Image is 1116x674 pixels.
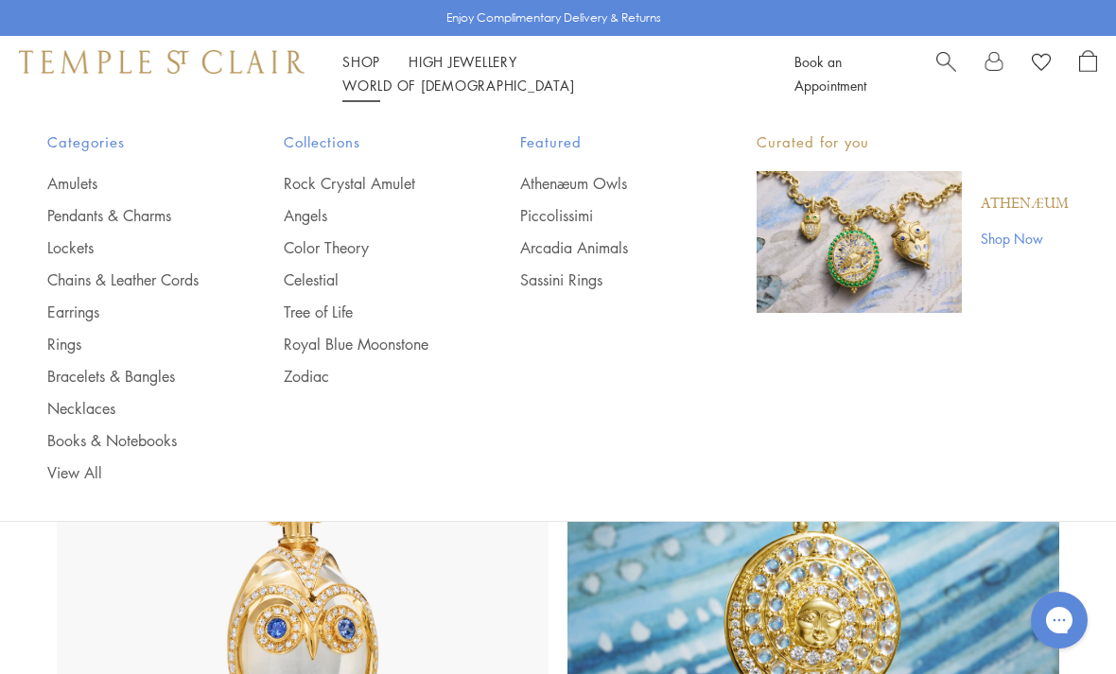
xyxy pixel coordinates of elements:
a: Athenæum [981,194,1069,215]
a: ShopShop [342,52,380,71]
a: Athenæum Owls [520,173,681,194]
a: Rock Crystal Amulet [284,173,445,194]
a: Lockets [47,237,208,258]
a: View Wishlist [1032,50,1051,78]
a: Necklaces [47,398,208,419]
p: Curated for you [757,130,1069,154]
a: Piccolissimi [520,205,681,226]
a: Arcadia Animals [520,237,681,258]
a: Royal Blue Moonstone [284,334,445,354]
a: Color Theory [284,237,445,258]
a: View All [47,462,208,483]
a: Books & Notebooks [47,430,208,451]
nav: Main navigation [342,50,752,97]
a: Search [936,50,956,97]
a: Amulets [47,173,208,194]
a: Angels [284,205,445,226]
a: Sassini Rings [520,269,681,290]
a: Shop Now [981,228,1069,249]
a: World of [DEMOGRAPHIC_DATA]World of [DEMOGRAPHIC_DATA] [342,76,574,95]
p: Enjoy Complimentary Delivery & Returns [446,9,661,27]
a: Book an Appointment [794,52,866,95]
img: Temple St. Clair [19,50,305,73]
a: High JewelleryHigh Jewellery [409,52,517,71]
a: Bracelets & Bangles [47,366,208,387]
a: Earrings [47,302,208,322]
a: Chains & Leather Cords [47,269,208,290]
a: Tree of Life [284,302,445,322]
span: Categories [47,130,208,154]
span: Collections [284,130,445,154]
a: Open Shopping Bag [1079,50,1097,97]
a: Pendants & Charms [47,205,208,226]
a: Zodiac [284,366,445,387]
span: Featured [520,130,681,154]
a: Rings [47,334,208,354]
a: Celestial [284,269,445,290]
iframe: Gorgias live chat messenger [1021,585,1097,655]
